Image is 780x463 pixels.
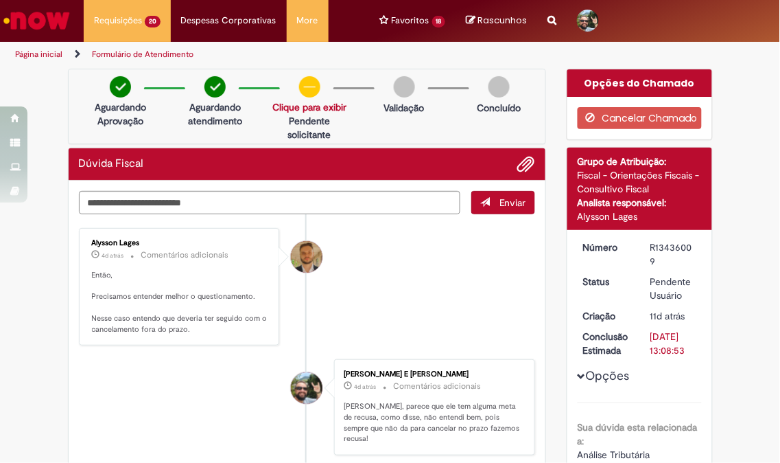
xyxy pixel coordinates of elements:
button: Enviar [471,191,535,214]
p: Aguardando atendimento [188,100,242,128]
h2: Dúvida Fiscal Histórico de tíquete [79,158,144,170]
p: Validação [384,101,425,115]
small: Comentários adicionais [393,381,481,392]
div: Grupo de Atribuição: [578,155,702,168]
img: ServiceNow [1,7,72,34]
img: check-circle-green.png [110,76,131,98]
span: Análise Tributária [578,449,650,461]
span: 4d atrás [354,383,376,391]
div: Analista responsável: [578,196,702,210]
span: 18 [432,16,446,27]
div: Opções do Chamado [567,69,712,97]
span: Enviar [499,196,526,209]
p: Aguardando Aprovação [95,100,146,128]
div: [PERSON_NAME] E [PERSON_NAME] [344,370,521,379]
span: 20 [145,16,161,27]
dt: Status [573,275,640,289]
p: Concluído [477,101,521,115]
textarea: Digite sua mensagem aqui... [79,191,460,214]
div: Alysson Lages [92,239,269,247]
time: 29/08/2025 08:34:00 [102,251,124,260]
small: Comentários adicionais [141,249,229,261]
span: 4d atrás [102,251,124,260]
dt: Criação [573,309,640,323]
span: More [297,14,318,27]
div: [DATE] 13:08:53 [650,330,697,357]
img: img-circle-grey.png [394,76,415,98]
div: Fiscal - Orientações Fiscais - Consultivo Fiscal [578,168,702,196]
ul: Trilhas de página [10,42,445,67]
b: Sua dúvida esta relacionada a: [578,421,698,447]
p: [PERSON_NAME], parece que ele tem alguma meta de recusa, como disse, não entendi bem, pois sempre... [344,401,521,444]
div: R13436009 [650,240,697,268]
img: check-circle-green.png [204,76,226,98]
div: Pendente Usuário [650,275,697,302]
button: Cancelar Chamado [578,107,702,129]
span: Despesas Corporativas [181,14,276,27]
span: Favoritos [392,14,429,27]
div: 21/08/2025 12:18:38 [650,309,697,323]
span: 11d atrás [650,310,685,322]
a: Formulário de Atendimento [92,49,193,60]
time: 28/08/2025 14:00:08 [354,383,376,391]
dt: Conclusão Estimada [573,330,640,357]
span: Requisições [94,14,142,27]
img: img-circle-grey.png [488,76,510,98]
p: Então, Precisamos entender melhor o questionamento. Nesse caso entendo que deveria ter seguido co... [92,270,269,335]
span: Rascunhos [477,14,527,27]
a: Clique para exibir [272,101,346,113]
img: circle-minus.png [299,76,320,98]
div: Alysson Lages [291,241,322,273]
dt: Número [573,240,640,254]
button: Adicionar anexos [517,155,535,173]
div: Alysson Lages [578,210,702,223]
div: Alexandre Alves Correa E Castro Junior [291,372,322,404]
a: Página inicial [15,49,62,60]
time: 21/08/2025 12:18:38 [650,310,685,322]
a: No momento, sua lista de rascunhos tem 0 Itens [466,14,527,27]
p: Pendente solicitante [272,114,346,142]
